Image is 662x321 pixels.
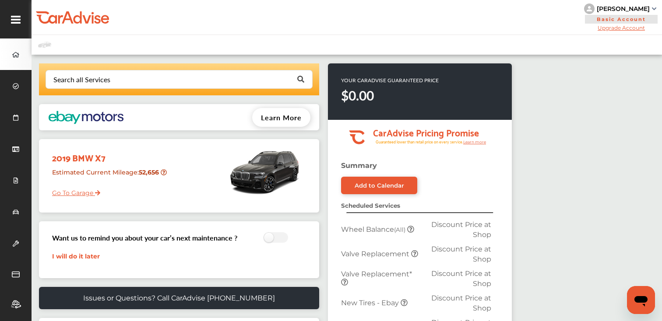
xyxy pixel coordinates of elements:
[52,233,237,243] h3: Want us to remind you about your car’s next maintenance ?
[394,226,405,233] small: (All)
[341,177,417,194] a: Add to Calendar
[652,7,656,10] img: sCxJUJ+qAmfqhQGDUl18vwLg4ZYJ6CxN7XmbOMBAAAAAElFTkSuQmCC
[83,294,275,302] p: Issues or Questions? Call CarAdvise [PHONE_NUMBER]
[431,220,491,239] span: Discount Price at Shop
[341,77,439,84] p: YOUR CARADVISE GUARANTEED PRICE
[584,3,595,14] img: knH8PDtVvWoAbQRylUukY18CTiRevjo20fAtgn5MLBQj4uumYvk2MzTtcAIzfGAtb1XOLVMAvhLuqoNAbL4reqehy0jehNKdM...
[585,15,658,24] span: Basic Account
[341,161,377,170] strong: Summary
[341,202,400,209] strong: Scheduled Services
[431,245,491,263] span: Discount Price at Shop
[341,250,411,258] span: Valve Replacement
[373,124,479,140] tspan: CarAdvise Pricing Promise
[46,182,100,199] a: Go To Garage
[227,143,302,200] img: mobile_13595_st0640_046.jpg
[341,299,401,307] span: New Tires - Ebay
[261,112,302,122] span: Learn More
[139,168,161,176] strong: 52,656
[355,182,404,189] div: Add to Calendar
[341,225,407,234] span: Wheel Balance
[53,76,110,83] div: Search all Services
[341,270,412,278] span: Valve Replacement*
[46,143,174,165] div: 2019 BMW X7
[39,287,319,309] a: Issues or Questions? Call CarAdvise [PHONE_NUMBER]
[431,294,491,312] span: Discount Price at Shop
[627,286,655,314] iframe: Button to launch messaging window
[597,5,650,13] div: [PERSON_NAME]
[376,139,463,145] tspan: Guaranteed lower than retail price on every service.
[52,252,100,260] a: I will do it later
[463,140,486,144] tspan: Learn more
[341,86,374,105] strong: $0.00
[46,165,174,187] div: Estimated Current Mileage :
[431,269,491,288] span: Discount Price at Shop
[38,39,51,50] img: placeholder_car.fcab19be.svg
[584,24,658,31] span: Upgrade Account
